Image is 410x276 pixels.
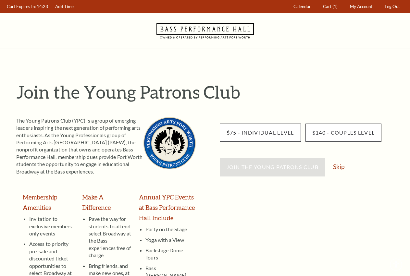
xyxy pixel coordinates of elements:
span: Join the Young Patrons Club [227,164,319,170]
span: Cart Expires In: [7,4,36,9]
a: Log Out [382,0,403,13]
span: (1) [332,4,338,9]
h3: Annual YPC Events at Bass Performance Hall Include [139,192,195,223]
span: 14:23 [37,4,48,9]
li: Pave the way for students to attend select Broadway at the Bass experiences free of charge [89,215,132,259]
li: Party on the Stage [145,226,195,233]
span: Cart [323,4,331,9]
h3: Make A Difference [82,192,132,213]
h1: Join the Young Patrons Club [16,81,404,102]
span: Calendar [293,4,311,9]
a: Calendar [291,0,314,13]
a: Add Time [52,0,77,13]
h3: Membership Amenities [23,192,76,213]
li: Backstage Dome Tours [145,244,195,261]
span: My Account [350,4,372,9]
li: Yoga with a View [145,233,195,244]
button: Join the Young Patrons Club [220,158,326,176]
a: Skip [333,163,344,170]
a: My Account [347,0,376,13]
input: $75 - Individual Level [220,124,301,142]
input: $140 - Couples Level [305,124,382,142]
p: The Young Patrons Club (YPC) is a group of emerging leaders inspiring the next generation of perf... [16,117,196,175]
li: Invitation to exclusive members-only events [29,215,76,237]
a: Cart (1) [320,0,341,13]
